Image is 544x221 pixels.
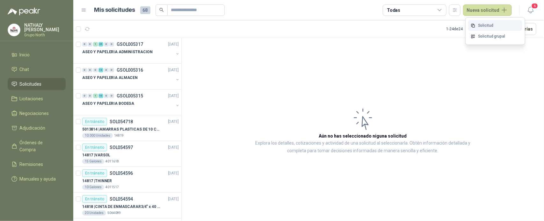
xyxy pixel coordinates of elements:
div: En tránsito [82,118,107,125]
p: SOL054594 [110,197,133,201]
h3: Aún no has seleccionado niguna solicitud [319,132,407,139]
button: 6 [525,4,536,16]
div: 10 [98,94,103,98]
a: Remisiones [8,158,66,170]
p: 14817 | THINNER [82,178,112,184]
div: 0 [109,94,114,98]
div: En tránsito [82,195,107,203]
p: ASEO Y PAPELERIA ADMINISTRACION [82,49,153,55]
p: 14819 [114,133,124,138]
div: 0 [88,94,92,98]
p: SOL054596 [110,171,133,175]
p: GSOL005317 [117,42,143,46]
p: [DATE] [168,93,179,99]
div: 0 [82,94,87,98]
a: En tránsitoSOL054718[DATE] 5013814 |AMARRAS PLASTICAS DE 10 CMS10.000 Unidades14819 [73,115,181,141]
a: En tránsitoSOL054597[DATE] 14817 |VARSOL15 Galones4011618 [73,141,181,167]
a: Manuales y ayuda [8,173,66,185]
span: Adjudicación [20,125,46,132]
div: 1 [93,94,98,98]
p: GSOL005315 [117,94,143,98]
p: 4011517 [105,185,119,190]
p: GSOL005316 [117,68,143,72]
p: SOL054597 [110,145,133,150]
div: En tránsito [82,144,107,151]
div: 1 - 24 de 24 [446,24,483,34]
span: Chat [20,66,29,73]
p: [DATE] [168,67,179,73]
a: 0 0 1 25 0 0 GSOL005317[DATE] ASEO Y PAPELERIA ADMINISTRACION [82,40,180,61]
div: 13 [98,68,103,72]
div: 0 [82,68,87,72]
span: Inicio [20,51,30,58]
div: 0 [88,42,92,46]
p: 5064089 [107,210,121,216]
a: Adjudicación [8,122,66,134]
span: search [159,8,164,12]
a: Solicitud grupal [468,31,522,42]
p: 14818 | CINTA DE ENMASCARAR3/4" x 40 MTS [82,204,162,210]
span: Licitaciones [20,95,43,102]
div: 25 [98,42,103,46]
a: Negociaciones [8,107,66,119]
div: 0 [82,42,87,46]
p: [DATE] [168,145,179,151]
img: Logo peakr [8,8,40,15]
p: Explora los detalles, cotizaciones y actividad de una solicitud al seleccionarla. Obtén informaci... [245,139,480,155]
span: 68 [140,6,150,14]
p: ASEO Y PAPELERIA ALMACEN [82,75,138,81]
a: Órdenes de Compra [8,137,66,156]
div: 15 Galones [82,159,104,164]
div: 0 [104,42,109,46]
span: 6 [531,3,538,9]
img: Company Logo [8,24,20,36]
div: 0 [93,68,98,72]
span: Órdenes de Compra [20,139,60,153]
p: [DATE] [168,170,179,176]
span: Manuales y ayuda [20,175,56,182]
div: 0 [104,94,109,98]
a: En tránsitoSOL054596[DATE] 14817 |THINNER10 Galones4011517 [73,167,181,193]
span: Remisiones [20,161,43,168]
div: Todas [387,7,400,14]
a: Licitaciones [8,93,66,105]
p: 5013814 | AMARRAS PLASTICAS DE 10 CMS [82,126,162,132]
div: 0 [109,42,114,46]
div: 0 [104,68,109,72]
p: [DATE] [168,119,179,125]
p: 14817 | VARSOL [82,152,110,158]
a: 0 0 0 13 0 0 GSOL005316[DATE] ASEO Y PAPELERIA ALMACEN [82,66,180,87]
div: 10.000 Unidades [82,133,113,138]
div: 20 Unidades [82,210,106,216]
p: [DATE] [168,41,179,47]
div: 1 [93,42,98,46]
p: NATHALY [PERSON_NAME] [24,23,66,32]
p: SOL054718 [110,119,133,124]
a: Chat [8,63,66,75]
p: Grupo North [24,33,66,37]
a: Solicitudes [8,78,66,90]
a: 0 0 1 10 0 0 GSOL005315[DATE] ASEO Y PAPELERIA BODEGA [82,92,180,112]
a: Solicitud [468,20,522,31]
h1: Mis solicitudes [94,5,135,15]
div: 0 [109,68,114,72]
p: ASEO Y PAPELERIA BODEGA [82,101,134,107]
span: Solicitudes [20,81,42,88]
button: Nueva solicitud [463,4,512,16]
span: Negociaciones [20,110,49,117]
div: En tránsito [82,169,107,177]
div: 10 Galones [82,185,104,190]
a: Inicio [8,49,66,61]
div: 0 [88,68,92,72]
a: En tránsitoSOL054594[DATE] 14818 |CINTA DE ENMASCARAR3/4" x 40 MTS20 Unidades5064089 [73,193,181,218]
p: 4011618 [105,159,119,164]
p: [DATE] [168,196,179,202]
